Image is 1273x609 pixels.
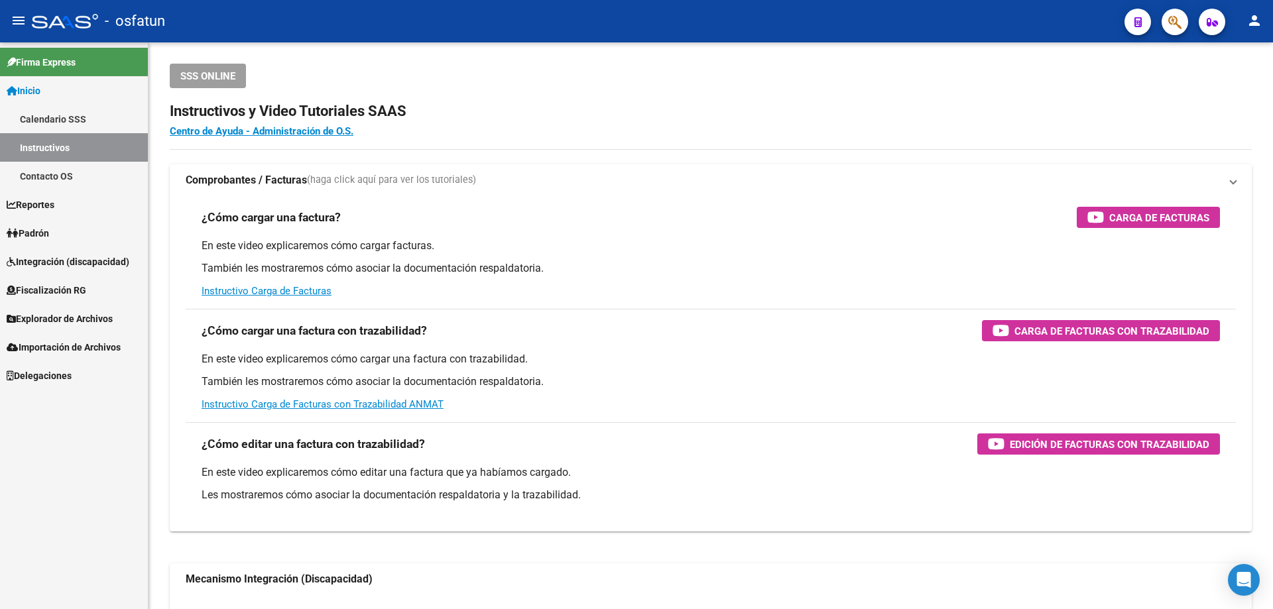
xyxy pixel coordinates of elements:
[1109,209,1209,226] span: Carga de Facturas
[977,433,1220,455] button: Edición de Facturas con Trazabilidad
[7,340,121,355] span: Importación de Archivos
[105,7,165,36] span: - osfatun
[186,572,373,586] strong: Mecanismo Integración (Discapacidad)
[202,374,1220,389] p: También les mostraremos cómo asociar la documentación respaldatoria.
[180,70,235,82] span: SSS ONLINE
[170,125,353,137] a: Centro de Ayuda - Administración de O.S.
[202,435,425,453] h3: ¿Cómo editar una factura con trazabilidad?
[170,64,246,88] button: SSS ONLINE
[202,398,444,410] a: Instructivo Carga de Facturas con Trazabilidad ANMAT
[1228,564,1260,596] div: Open Intercom Messenger
[7,254,129,269] span: Integración (discapacidad)
[7,55,76,70] span: Firma Express
[982,320,1220,341] button: Carga de Facturas con Trazabilidad
[1010,436,1209,453] span: Edición de Facturas con Trazabilidad
[7,368,72,383] span: Delegaciones
[202,239,1220,253] p: En este video explicaremos cómo cargar facturas.
[1014,323,1209,339] span: Carga de Facturas con Trazabilidad
[202,321,427,340] h3: ¿Cómo cargar una factura con trazabilidad?
[7,283,86,298] span: Fiscalización RG
[186,173,307,188] strong: Comprobantes / Facturas
[170,563,1252,595] mat-expansion-panel-header: Mecanismo Integración (Discapacidad)
[202,352,1220,366] p: En este video explicaremos cómo cargar una factura con trazabilidad.
[170,196,1252,531] div: Comprobantes / Facturas(haga click aquí para ver los tutoriales)
[7,226,49,241] span: Padrón
[202,208,341,227] h3: ¿Cómo cargar una factura?
[202,465,1220,480] p: En este video explicaremos cómo editar una factura que ya habíamos cargado.
[7,83,40,98] span: Inicio
[170,164,1252,196] mat-expansion-panel-header: Comprobantes / Facturas(haga click aquí para ver los tutoriales)
[1246,13,1262,28] mat-icon: person
[202,285,332,297] a: Instructivo Carga de Facturas
[170,99,1252,124] h2: Instructivos y Video Tutoriales SAAS
[202,261,1220,276] p: También les mostraremos cómo asociar la documentación respaldatoria.
[307,173,476,188] span: (haga click aquí para ver los tutoriales)
[202,488,1220,502] p: Les mostraremos cómo asociar la documentación respaldatoria y la trazabilidad.
[7,311,113,326] span: Explorador de Archivos
[7,197,54,212] span: Reportes
[1077,207,1220,228] button: Carga de Facturas
[11,13,27,28] mat-icon: menu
